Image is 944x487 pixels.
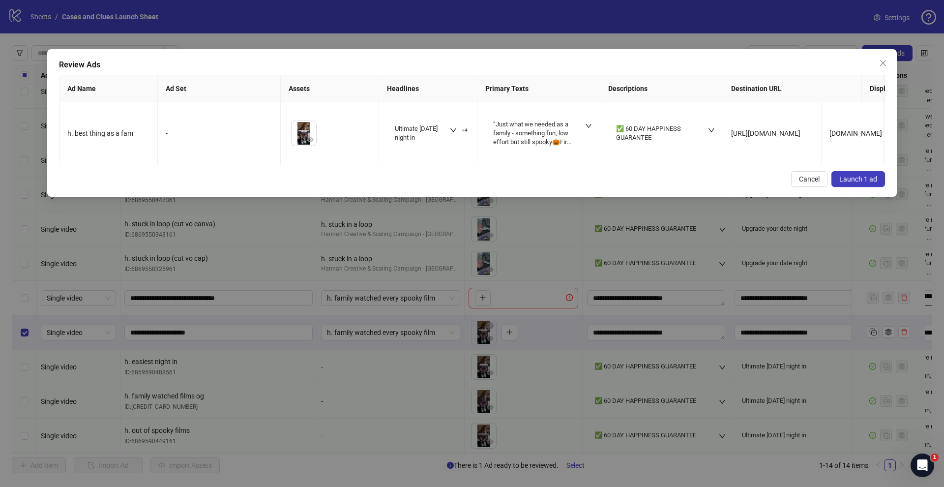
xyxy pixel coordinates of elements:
div: ✅ 60 DAY HAPPINESS GUARANTEE [616,124,695,142]
div: Ultimate [DATE] night in [395,124,449,142]
span: Home [39,332,59,338]
span: h. best thing as a fam [67,129,133,137]
div: • [DATE] [53,44,80,55]
div: Tyan [35,44,51,55]
span: [URL][DOMAIN_NAME] [731,129,800,137]
span: eye [307,136,314,143]
h1: Messages [73,4,126,21]
th: Destination URL [723,75,862,102]
span: Messages [128,332,166,338]
div: Review Ads [59,59,885,71]
img: Asset 1 [292,121,316,146]
span: 1 [931,454,939,461]
span: close [879,59,887,67]
span: Hi there, welcome to [DOMAIN_NAME]. I'll reach out via e-mail separately, but just wanted you to ... [35,35,888,43]
th: Descriptions [600,75,723,102]
span: [DOMAIN_NAME] [829,129,882,137]
span: down [450,127,457,134]
div: - [166,128,272,139]
th: Assets [281,75,379,102]
span: down [585,122,592,129]
button: Launch 1 ad [831,171,885,187]
span: Launch 1 ad [839,175,877,183]
button: +4 [446,124,472,136]
th: Primary Texts [477,75,600,102]
th: Ad Name [59,75,158,102]
button: Messages [98,307,197,346]
iframe: Intercom live chat [911,454,934,477]
button: Cancel [791,171,827,187]
button: Close [875,55,891,71]
th: Headlines [379,75,477,102]
span: down [708,127,715,134]
div: “Just what we needed as a family - something fun, low effort but still spooky🎃First time doing th... [493,120,572,147]
div: Close [173,4,190,22]
button: Send us a message [45,259,151,279]
button: Preview [304,134,316,146]
span: Cancel [799,175,820,183]
img: Profile image for Tyan [11,34,31,54]
th: Ad Set [158,75,281,102]
span: +4 [462,127,468,133]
